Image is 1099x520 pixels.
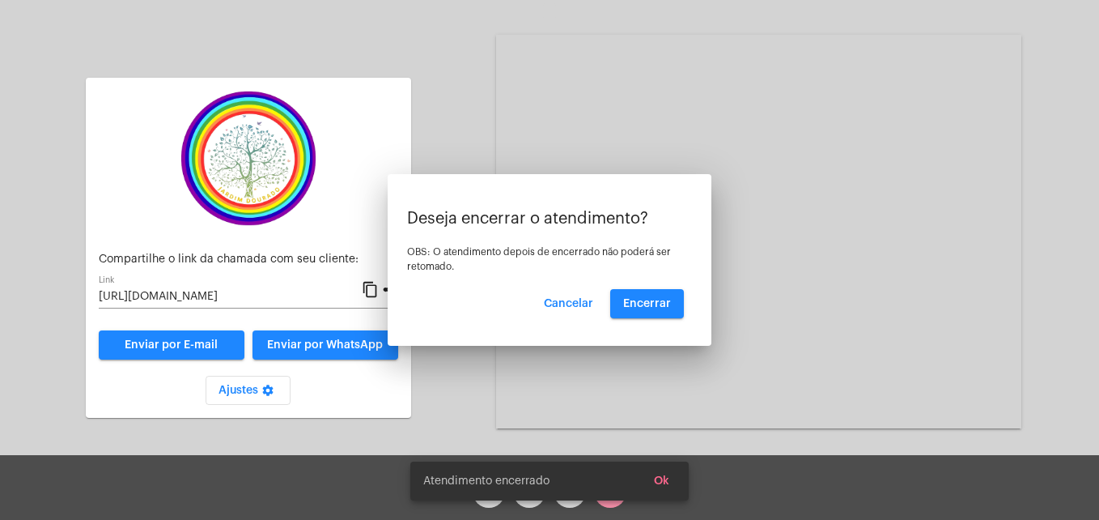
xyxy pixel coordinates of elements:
button: Cancelar [531,289,606,318]
span: Enviar por WhatsApp [267,339,383,351]
button: Encerrar [610,289,684,318]
span: Atendimento encerrado [423,473,549,489]
span: OBS: O atendimento depois de encerrado não poderá ser retomado. [407,247,671,271]
span: Ajustes [219,385,278,396]
span: Ok [654,475,669,487]
mat-icon: content_copy [362,280,379,300]
span: Enviar por E-mail [125,339,218,351]
p: Deseja encerrar o atendimento? [407,210,692,228]
mat-icon: settings [258,384,278,403]
p: Compartilhe o link da chamada com seu cliente: [99,254,398,266]
mat-icon: share [381,280,398,300]
span: Cancelar [544,298,593,309]
img: c337f8d0-2252-6d55-8527-ab50248c0d14.png [168,91,329,226]
span: Encerrar [623,298,671,309]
